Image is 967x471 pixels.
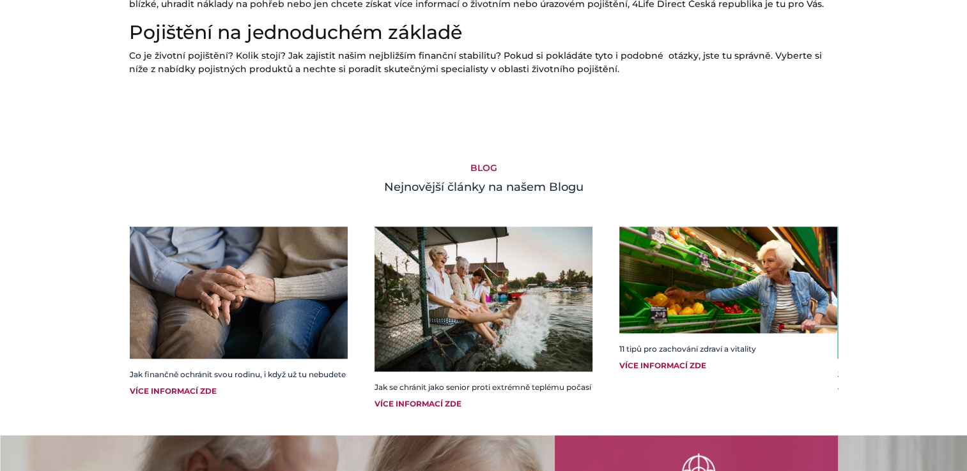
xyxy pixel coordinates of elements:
div: Více informací zde [130,385,348,397]
h6: 11 tipů pro zachování zdraví a vitality [619,343,837,355]
h4: Nejnovější články na našem Blogu [129,179,839,196]
h5: BLOG [129,163,839,174]
a: 11 tipů pro zachování zdraví a vitalityVíce informací zde [619,227,837,382]
div: Více informací zde [375,398,592,410]
a: Senioři v léte vedle vody.Jak se chránit jako senior proti extrémně teplému počasíVíce informací zde [375,227,592,420]
img: Senioři v léte vedle vody. [375,227,592,371]
div: Více informací zde [619,360,837,371]
a: Jak finančně ochránit svou rodinu, i když už tu nebudeteVíce informací zde [130,227,348,408]
h6: Jak finančně ochránit svou rodinu, i když už tu nebudete [130,369,348,380]
h2: Pojištění na jednoduchém základě [129,21,839,44]
p: Co je životní pojištění? Kolik stojí? Jak zajistit našim nejbližším finanční stabilitu? Pokud si ... [129,49,839,76]
h6: Jak se chránit jako senior proti extrémně teplému počasí [375,382,592,393]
